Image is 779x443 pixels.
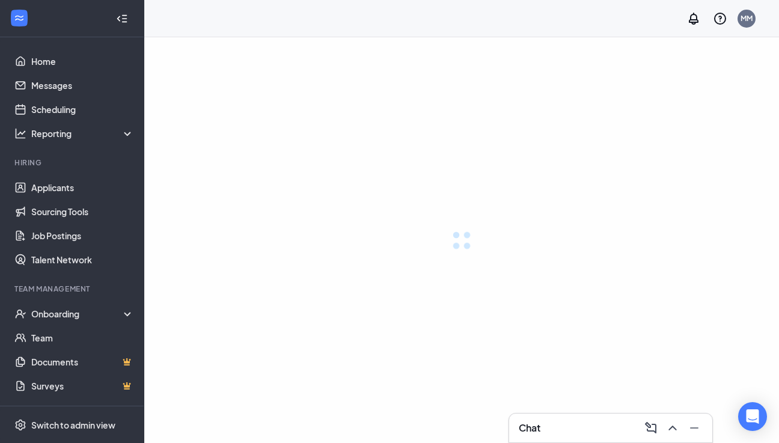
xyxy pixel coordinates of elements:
svg: WorkstreamLogo [13,12,25,24]
h3: Chat [519,421,540,435]
a: Job Postings [31,224,134,248]
a: SurveysCrown [31,374,134,398]
svg: QuestionInfo [713,11,727,26]
a: Home [31,49,134,73]
a: Talent Network [31,248,134,272]
svg: Analysis [14,127,26,139]
button: ComposeMessage [640,418,659,438]
svg: Settings [14,419,26,431]
button: Minimize [683,418,703,438]
div: Hiring [14,157,132,168]
button: ChevronUp [662,418,681,438]
svg: ChevronUp [665,421,680,435]
a: Applicants [31,176,134,200]
div: Open Intercom Messenger [738,402,767,431]
div: Onboarding [31,308,135,320]
a: Team [31,326,134,350]
svg: UserCheck [14,308,26,320]
a: Sourcing Tools [31,200,134,224]
svg: ComposeMessage [644,421,658,435]
div: Reporting [31,127,135,139]
svg: Minimize [687,421,701,435]
a: Scheduling [31,97,134,121]
div: Switch to admin view [31,419,115,431]
svg: Collapse [116,13,128,25]
div: MM [741,13,753,23]
a: Messages [31,73,134,97]
a: DocumentsCrown [31,350,134,374]
div: Team Management [14,284,132,294]
svg: Notifications [686,11,701,26]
